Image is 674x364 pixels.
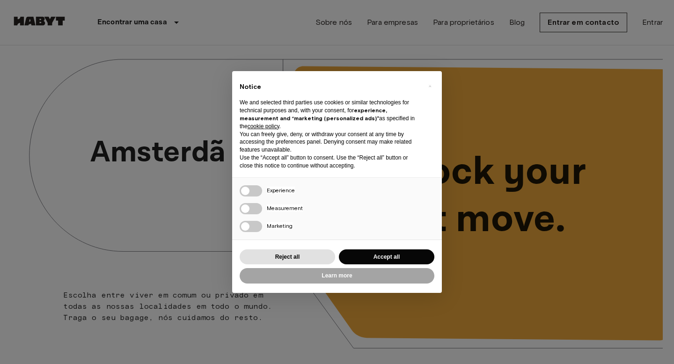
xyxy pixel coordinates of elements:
p: Use the “Accept all” button to consent. Use the “Reject all” button or close this notice to conti... [240,154,419,170]
strong: experience, measurement and “marketing (personalized ads)” [240,107,387,122]
button: Close this notice [422,79,437,94]
span: Measurement [267,204,303,211]
a: cookie policy [248,123,279,130]
span: Marketing [267,222,293,229]
button: Reject all [240,249,335,265]
h2: Notice [240,82,419,92]
span: Experience [267,187,295,194]
span: × [428,80,432,92]
p: We and selected third parties use cookies or similar technologies for technical purposes and, wit... [240,99,419,130]
p: You can freely give, deny, or withdraw your consent at any time by accessing the preferences pane... [240,131,419,154]
button: Accept all [339,249,434,265]
button: Learn more [240,268,434,284]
